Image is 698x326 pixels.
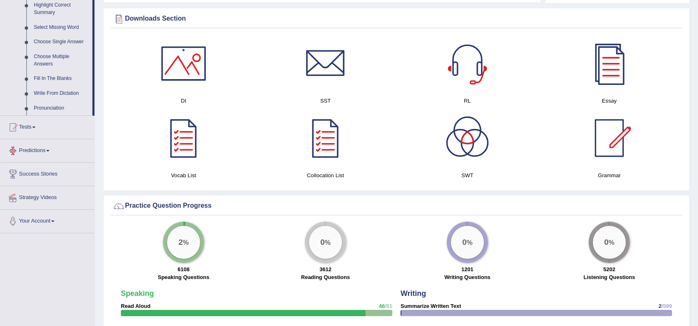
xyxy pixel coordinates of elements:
[178,266,190,272] strong: 6108
[121,289,154,298] strong: Speaking
[658,303,661,309] span: 2
[542,96,676,105] h4: Essay
[113,13,680,25] div: Downloads Section
[451,226,484,259] div: %
[309,226,342,259] div: %
[604,238,609,247] big: 0
[0,116,94,136] a: Tests
[30,49,92,71] a: Choose Multiple Answers
[121,303,151,309] strong: Read Aloud
[301,273,350,281] label: Reading Questions
[117,171,250,180] h4: Vocab List
[584,273,635,281] label: Listening Questions
[0,186,94,207] a: Strategy Videos
[321,238,325,247] big: 0
[113,200,680,212] div: Practice Question Progress
[30,101,92,116] a: Pronunciation
[167,226,200,259] div: %
[0,210,94,230] a: Your Account
[542,171,676,180] h4: Grammar
[462,238,467,247] big: 0
[462,266,474,272] strong: 1201
[0,163,94,183] a: Success Stories
[259,96,392,105] h4: SST
[259,171,392,180] h4: Collocation List
[0,139,94,160] a: Predictions
[401,289,426,298] strong: Writing
[662,303,672,309] span: /599
[30,20,92,35] a: Select Missing Word
[30,35,92,49] a: Choose Single Answer
[593,226,626,259] div: %
[117,96,250,105] h4: DI
[30,71,92,86] a: Fill In The Blanks
[401,96,534,105] h4: RL
[379,303,384,309] span: 46
[179,238,183,247] big: 2
[30,86,92,101] a: Write From Dictation
[401,303,461,309] strong: Summarize Written Text
[401,171,534,180] h4: SWT
[320,266,332,272] strong: 3612
[158,273,210,281] label: Speaking Questions
[385,303,392,309] span: /51
[444,273,490,281] label: Writing Questions
[604,266,615,272] strong: 5202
